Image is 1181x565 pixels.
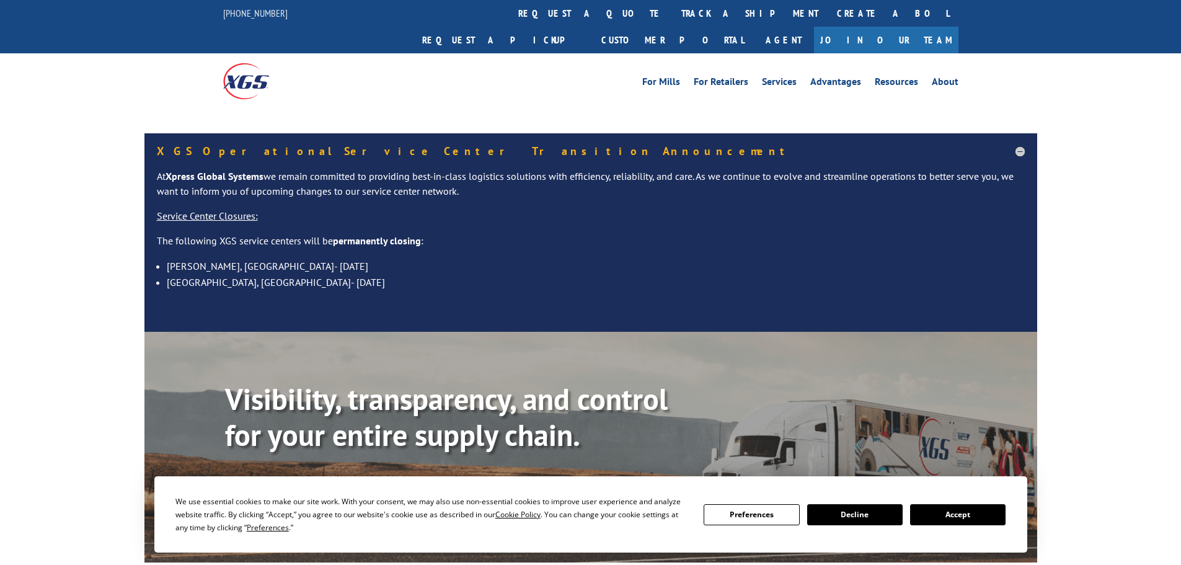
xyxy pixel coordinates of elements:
[807,504,903,525] button: Decline
[166,170,263,182] strong: Xpress Global Systems
[592,27,753,53] a: Customer Portal
[154,476,1027,553] div: Cookie Consent Prompt
[157,210,258,222] u: Service Center Closures:
[932,77,958,91] a: About
[167,274,1025,290] li: [GEOGRAPHIC_DATA], [GEOGRAPHIC_DATA]- [DATE]
[753,27,814,53] a: Agent
[225,380,668,454] b: Visibility, transparency, and control for your entire supply chain.
[704,504,799,525] button: Preferences
[247,522,289,533] span: Preferences
[175,495,689,534] div: We use essential cookies to make our site work. With your consent, we may also use non-essential ...
[810,77,861,91] a: Advantages
[642,77,680,91] a: For Mills
[910,504,1006,525] button: Accept
[413,27,592,53] a: Request a pickup
[495,509,541,520] span: Cookie Policy
[333,234,421,247] strong: permanently closing
[157,234,1025,259] p: The following XGS service centers will be :
[814,27,958,53] a: Join Our Team
[157,146,1025,157] h5: XGS Operational Service Center Transition Announcement
[762,77,797,91] a: Services
[157,169,1025,209] p: At we remain committed to providing best-in-class logistics solutions with efficiency, reliabilit...
[167,258,1025,274] li: [PERSON_NAME], [GEOGRAPHIC_DATA]- [DATE]
[694,77,748,91] a: For Retailers
[875,77,918,91] a: Resources
[223,7,288,19] a: [PHONE_NUMBER]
